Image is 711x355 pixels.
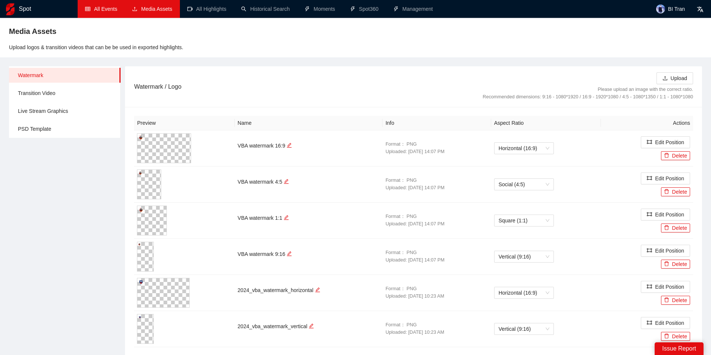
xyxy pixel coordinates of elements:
[499,323,549,335] span: Vertical (9:16)
[287,251,292,256] span: edit
[235,116,383,130] th: Name
[386,141,488,156] div: Format ： PNG Uploaded: [DATE] 14:07 PM
[18,121,115,136] span: PSD Template
[315,286,320,294] div: Edit
[661,224,690,232] button: deleteDelete
[287,143,292,148] span: edit
[483,84,693,101] div: Please upload an image with the correct ratio. Recommended dimensions: 9:16 - 1080*1920 / 16:9 - ...
[284,178,289,186] div: Edit
[641,136,690,148] button: gatewayEdit Position
[641,281,690,293] button: gatewayEdit Position
[9,25,56,37] span: Media Assets
[386,177,488,192] div: Format ： PNG Uploaded: [DATE] 14:07 PM
[137,169,161,199] img: 0861f440_4%205%20Watermark.png
[386,285,488,300] div: Format ： PNG Uploaded: [DATE] 10:23 AM
[664,261,669,267] span: delete
[641,209,690,221] button: gatewayEdit Position
[137,278,190,308] img: 2d50a91c_vba_watermark_horizontal.png
[661,332,690,341] button: deleteDelete
[641,245,690,257] button: gatewayEdit Position
[499,143,549,154] span: Horizontal (16:9)
[18,104,115,118] span: Live Stream Graphics
[134,76,483,97] div: Watermark / Logo
[386,321,488,336] div: Format ： PNG Uploaded: [DATE] 10:23 AM
[655,342,704,355] div: Issue Report
[664,189,669,195] span: delete
[134,116,234,130] th: Preview
[647,212,652,218] span: gateway
[664,225,669,231] span: delete
[305,6,335,12] a: thunderboltMoments
[664,333,669,339] span: delete
[657,72,693,84] button: uploadUpload
[284,215,289,220] span: edit
[9,43,702,51] div: Upload logos & transition videos that can be be used in exported highlights.
[661,151,690,160] button: deleteDelete
[238,214,380,222] div: VBA watermark 1:1
[238,286,380,294] div: 2024_vba_watermark_horizontal
[383,116,491,130] th: Info
[641,172,690,184] button: gatewayEdit Position
[137,133,191,163] img: 89c4012f_16%209%20Watermark.png
[85,6,117,12] a: tableAll Events
[6,3,15,15] img: logo
[350,6,378,12] a: thunderboltSpot360
[647,139,652,145] span: gateway
[238,250,380,258] div: VBA watermark 9:16
[657,75,693,81] span: uploadUpload
[137,206,167,235] img: cbcb52cf_1%201%20Watermark.png
[309,323,314,329] span: edit
[287,142,292,150] div: Edit
[284,214,289,222] div: Edit
[656,4,665,13] img: avatar
[662,76,668,82] span: upload
[641,317,690,329] button: gatewayEdit Position
[132,6,137,12] span: upload
[664,153,669,159] span: delete
[499,287,549,298] span: Horizontal (16:9)
[187,6,227,12] a: video-cameraAll Highlights
[137,314,154,344] img: 9e40376f_vba_watermark_vertical.png
[18,68,115,83] span: Watermark
[647,248,652,254] span: gateway
[647,175,652,181] span: gateway
[386,213,488,228] div: Format ： PNG Uploaded: [DATE] 14:07 PM
[601,116,693,130] th: Actions
[386,249,488,264] div: Format ： PNG Uploaded: [DATE] 14:07 PM
[499,251,549,262] span: Vertical (9:16)
[238,178,380,186] div: VBA watermark 4:5
[499,215,549,226] span: Square (1:1)
[287,250,292,258] div: Edit
[284,179,289,184] span: edit
[241,6,290,12] a: searchHistorical Search
[647,284,652,290] span: gateway
[141,6,172,12] span: Media Assets
[315,287,320,292] span: edit
[647,320,652,326] span: gateway
[18,86,115,101] span: Transition Video
[393,6,433,12] a: thunderboltManagement
[309,322,314,330] div: Edit
[661,260,690,269] button: deleteDelete
[499,179,549,190] span: Social (4:5)
[137,242,154,272] img: ca916be8_9%2016%20Watermark.png
[664,297,669,303] span: delete
[491,116,601,130] th: Aspect Ratio
[238,322,380,330] div: 2024_vba_watermark_vertical
[661,296,690,305] button: deleteDelete
[238,142,380,150] div: VBA watermark 16:9
[661,187,690,196] button: deleteDelete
